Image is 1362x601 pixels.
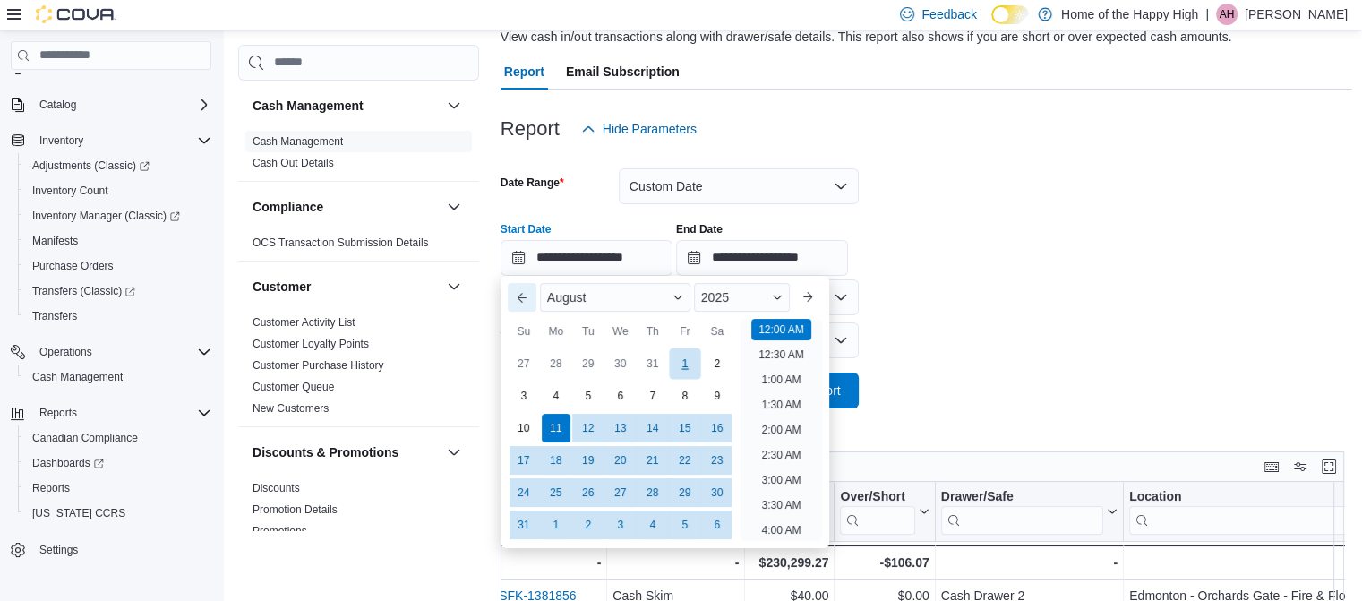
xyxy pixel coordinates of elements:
div: day-20 [606,446,635,475]
input: Press the down key to open a popover containing a calendar. [676,240,848,276]
div: $230,299.27 [750,552,828,573]
button: Over/Short [840,488,929,534]
span: August [547,290,587,305]
button: [US_STATE] CCRS [18,501,218,526]
button: Open list of options [834,290,848,305]
div: day-28 [638,478,667,507]
div: day-30 [703,478,732,507]
div: day-5 [671,511,699,539]
div: -$106.07 [840,552,929,573]
button: Cash Management [253,97,440,115]
span: Purchase Orders [25,255,211,277]
a: Canadian Compliance [25,427,145,449]
li: 2:00 AM [754,419,808,441]
div: day-19 [574,446,603,475]
li: 12:30 AM [751,344,811,365]
span: Cash Management [253,134,343,149]
a: Transfers (Classic) [25,280,142,302]
div: day-31 [638,349,667,378]
div: Button. Open the year selector. 2025 is currently selected. [694,283,790,312]
span: Hide Parameters [603,120,697,138]
label: Date Range [501,176,564,190]
span: Customer Activity List [253,315,355,330]
a: Customer Purchase History [253,359,384,372]
div: day-7 [638,382,667,410]
a: Transfers (Classic) [18,279,218,304]
div: Button. Open the month selector. August is currently selected. [540,283,690,312]
div: day-1 [542,511,570,539]
div: Over/Short [840,488,914,534]
img: Cova [36,5,116,23]
span: Dashboards [25,452,211,474]
div: day-21 [638,446,667,475]
a: Transfers [25,305,84,327]
span: Operations [32,341,211,363]
div: day-11 [542,414,570,442]
span: Catalog [39,98,76,112]
a: Customer Activity List [253,316,355,329]
button: Purchase Orders [18,253,218,279]
button: Settings [4,537,218,562]
button: Manifests [18,228,218,253]
span: Inventory [39,133,83,148]
div: Tu [574,317,603,346]
button: Operations [32,341,99,363]
h3: Compliance [253,198,323,216]
div: August, 2025 [508,348,733,541]
h3: Discounts & Promotions [253,443,398,461]
a: OCS Transaction Submission Details [253,236,429,249]
button: Hide Parameters [574,111,704,147]
button: Keyboard shortcuts [1261,456,1282,477]
div: day-5 [574,382,603,410]
span: Reports [32,402,211,424]
div: View cash in/out transactions along with drawer/safe details. This report also shows if you are s... [501,28,1232,47]
button: Enter fullscreen [1318,456,1340,477]
div: day-27 [510,349,538,378]
button: Open list of options [834,333,848,348]
div: - [941,552,1118,573]
span: Feedback [921,5,976,23]
div: day-28 [542,349,570,378]
a: Discounts [253,482,300,494]
div: Cash Management [238,131,479,181]
button: Operations [4,339,218,365]
button: Cash Management [443,95,465,116]
span: Canadian Compliance [32,431,138,445]
a: [US_STATE] CCRS [25,502,133,524]
ul: Time [741,319,822,541]
span: Inventory Manager (Classic) [25,205,211,227]
button: Transfers [18,304,218,329]
button: Compliance [443,196,465,218]
li: 4:00 AM [754,519,808,541]
span: Email Subscription [566,54,680,90]
div: day-15 [671,414,699,442]
span: 2025 [701,290,729,305]
li: 3:00 AM [754,469,808,491]
a: Inventory Manager (Classic) [25,205,187,227]
span: Washington CCRS [25,502,211,524]
button: Reports [32,402,84,424]
li: 12:00 AM [751,319,811,340]
div: - [612,552,739,573]
div: day-4 [638,511,667,539]
span: Transfers [25,305,211,327]
span: Manifests [32,234,78,248]
div: Mo [542,317,570,346]
input: Press the down key to enter a popover containing a calendar. Press the escape key to close the po... [501,240,672,276]
li: 3:30 AM [754,494,808,516]
span: Inventory Count [32,184,108,198]
span: Adjustments (Classic) [25,155,211,176]
a: Inventory Count [25,180,116,202]
div: day-3 [510,382,538,410]
button: Reports [4,400,218,425]
p: | [1205,4,1209,25]
div: Drawer/Safe [941,488,1103,534]
span: Inventory Manager (Classic) [32,209,180,223]
span: Dashboards [32,456,104,470]
span: Customer Loyalty Points [253,337,369,351]
h3: Report [501,118,560,140]
div: day-14 [638,414,667,442]
li: 1:00 AM [754,369,808,391]
div: day-23 [703,446,732,475]
div: day-9 [703,382,732,410]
